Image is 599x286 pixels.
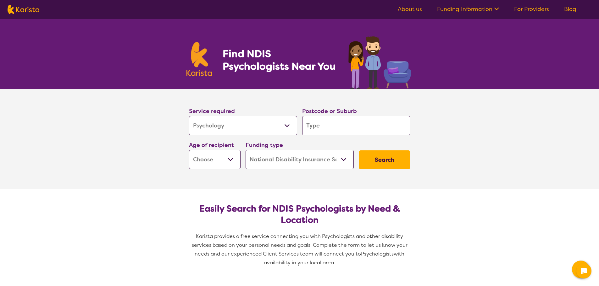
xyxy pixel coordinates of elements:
[361,251,394,257] span: Psychologists
[572,261,590,278] button: Channel Menu
[8,5,39,14] img: Karista logo
[246,141,283,149] label: Funding type
[514,5,549,13] a: For Providers
[398,5,422,13] a: About us
[189,141,234,149] label: Age of recipient
[346,34,413,89] img: psychology
[437,5,499,13] a: Funding Information
[564,5,576,13] a: Blog
[192,233,409,257] span: Karista provides a free service connecting you with Psychologists and other disability services b...
[359,150,410,169] button: Search
[223,47,339,73] h1: Find NDIS Psychologists Near You
[302,116,410,135] input: Type
[302,107,357,115] label: Postcode or Suburb
[194,203,405,226] h2: Easily Search for NDIS Psychologists by Need & Location
[189,107,235,115] label: Service required
[186,42,212,76] img: Karista logo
